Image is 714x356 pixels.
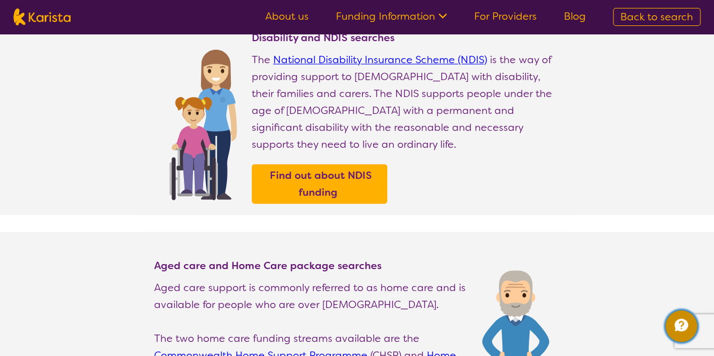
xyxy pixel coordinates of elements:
img: Karista logo [14,8,71,25]
button: Channel Menu [665,310,697,342]
a: About us [265,10,309,23]
a: For Providers [474,10,537,23]
a: Blog [564,10,586,23]
a: Find out about NDIS funding [255,167,384,201]
b: Find out about NDIS funding [270,169,372,199]
a: National Disability Insurance Scheme (NDIS) [273,53,487,67]
p: The is the way of providing support to [DEMOGRAPHIC_DATA] with disability, their families and car... [252,51,560,153]
a: Funding Information [336,10,447,23]
span: Back to search [620,10,693,24]
h4: Disability and NDIS searches [252,31,560,45]
h4: Aged care and Home Care package searches [154,259,471,273]
img: Find NDIS and Disability services and providers [165,42,240,200]
a: Back to search [613,8,700,26]
p: Aged care support is commonly referred to as home care and is available for people who are over [... [154,279,471,313]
